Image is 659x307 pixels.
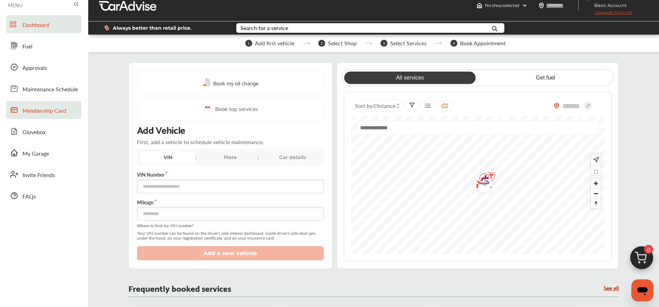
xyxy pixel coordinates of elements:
span: Add first vehicle [255,40,294,46]
a: See all [604,285,619,290]
a: Book top services [137,97,324,121]
span: No shop selected [485,3,519,8]
span: 4 [450,40,457,47]
canvas: Map [351,116,605,254]
img: stepper-arrow.e24c07c6.svg [303,42,310,45]
div: Search for a service [240,25,288,31]
span: Membership Card [22,106,66,115]
iframe: Button to launch messaging window [631,279,653,301]
div: Map marker [469,174,486,196]
span: FAQs [22,192,36,201]
span: 0 [644,245,653,254]
span: Your VIN number can be found on the driver's side interior dashboard, inside driver's side door j... [137,231,324,241]
button: Reset bearing to north [591,198,601,208]
div: Map marker [479,167,496,189]
div: Map marker [473,177,490,192]
span: Distance [374,102,395,110]
p: Frequently booked services [128,285,231,291]
div: Map marker [473,168,490,190]
span: Approvals [22,64,47,73]
span: MENU [8,2,22,8]
span: Book my oil change [213,78,258,87]
p: First, add a vehicle to schedule vehicle maintenance. [137,138,264,146]
img: logo-firestone.png [479,167,497,189]
img: dollor_label_vector.a70140d1.svg [104,25,109,31]
img: header-home-logo.8d720a4f.svg [477,3,482,8]
img: location_vector_orange.38f05af8.svg [554,103,559,109]
img: oil-change.e5047c97.svg [202,78,211,87]
span: Select Shop [328,40,357,46]
img: header-divider.bc55588e.svg [578,0,579,11]
img: logo-valvoline.png [469,174,487,196]
span: Where to find my VIN number? [137,223,324,228]
img: stepper-arrow.e24c07c6.svg [435,42,442,45]
img: cal_icon.0803b883.svg [203,105,212,113]
label: Mileage [137,199,324,206]
span: Basic Account [585,2,632,9]
img: recenter.ce011a49.svg [592,156,599,164]
span: 1 [245,40,252,47]
label: VIN Number [137,171,324,178]
img: cart_icon.3d0951e8.svg [625,243,658,276]
img: logo-mopar.png [475,175,493,195]
div: VIN [140,152,196,163]
img: logo-jiffylube.png [473,168,491,190]
a: FAQs [6,187,81,205]
span: My Garage [22,149,49,158]
img: location_vector.a44bc228.svg [539,3,544,8]
a: Dashboard [6,15,81,33]
a: Approvals [6,58,81,76]
a: Fuel [6,37,81,55]
div: Map marker [475,175,492,195]
span: Dashboard [22,21,49,30]
span: Invite Friends [22,171,55,180]
p: Add Vehicle [137,123,185,135]
span: Maintenance Schedule [22,85,78,94]
span: 2 [318,40,325,47]
a: Get fuel [480,72,611,84]
span: Always better than retail price. [113,26,192,30]
span: Book top services [215,105,258,113]
a: Membership Card [6,101,81,119]
button: Zoom in [591,178,601,188]
a: My Garage [6,144,81,162]
span: Sort by : [355,102,395,110]
span: Glovebox [22,128,46,137]
a: Maintenance Schedule [6,80,81,97]
a: Book my oil change [202,78,258,87]
a: All services [344,72,476,84]
img: header-down-arrow.9dd2ce7d.svg [522,3,528,8]
img: logo-discount-tire.png [473,177,491,192]
div: Plate [203,152,258,163]
div: Car details [265,152,320,163]
a: Invite Friends [6,165,81,183]
a: Glovebox [6,122,81,140]
span: Select Services [390,40,427,46]
button: Zoom out [591,188,601,198]
span: Fuel [22,42,33,51]
span: 3 [381,40,387,47]
span: Book Appointment [460,40,506,46]
img: stepper-arrow.e24c07c6.svg [365,42,372,45]
span: Upgrade Account [584,10,632,18]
